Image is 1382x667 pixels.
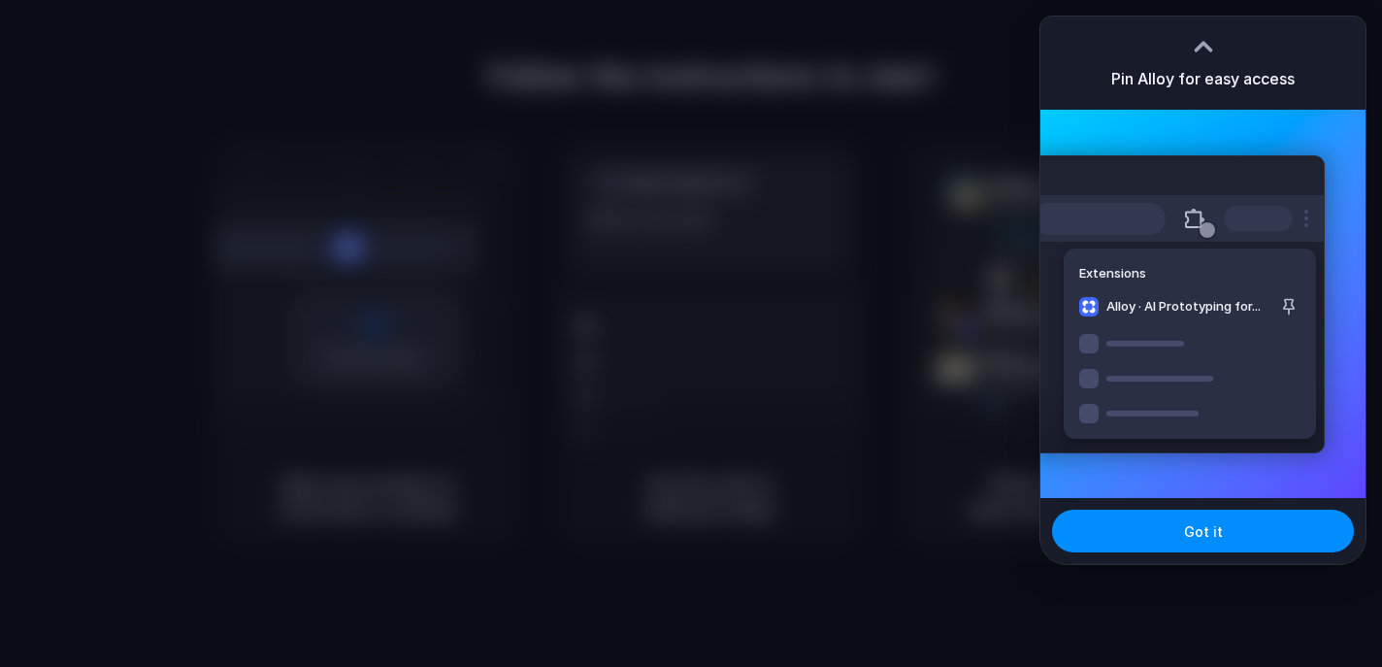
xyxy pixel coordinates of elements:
[23,104,336,232] p: This extension isn’t supported on this page yet. We’re working to expand compatibility to more si...
[1052,510,1354,552] button: Got it
[1111,67,1295,90] h3: Pin Alloy for easy access
[1184,521,1223,542] span: Got it
[164,32,207,49] span: Beta
[23,30,147,50] p: ELEVATE Extension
